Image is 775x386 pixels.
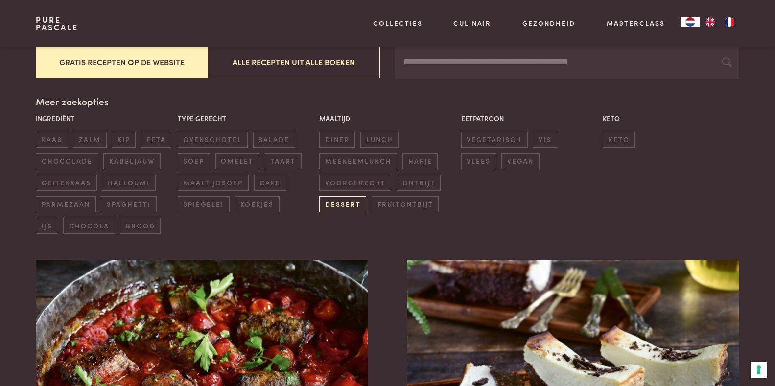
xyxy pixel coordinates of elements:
a: NL [681,17,700,27]
span: kabeljauw [103,153,160,169]
span: kip [112,132,136,148]
span: keto [603,132,635,148]
span: chocolade [36,153,98,169]
span: ovenschotel [178,132,248,148]
span: fruitontbijt [372,196,439,212]
aside: Language selected: Nederlands [681,17,739,27]
span: dessert [319,196,366,212]
a: Collecties [373,18,423,28]
span: brood [120,218,161,234]
span: lunch [360,132,399,148]
span: cake [254,175,286,191]
p: Keto [603,114,739,124]
p: Ingrediënt [36,114,172,124]
span: soep [178,153,210,169]
p: Eetpatroon [461,114,598,124]
span: geitenkaas [36,175,96,191]
span: vegetarisch [461,132,528,148]
span: meeneemlunch [319,153,397,169]
button: Alle recepten uit alle boeken [208,45,379,78]
span: kaas [36,132,68,148]
span: ijs [36,218,58,234]
span: spiegelei [178,196,230,212]
span: hapje [402,153,438,169]
span: vegan [501,153,539,169]
button: Uw voorkeuren voor toestemming voor trackingtechnologieën [751,362,767,378]
span: feta [141,132,171,148]
span: maaltijdsoep [178,175,249,191]
a: EN [700,17,720,27]
a: Masterclass [607,18,665,28]
span: zalm [73,132,106,148]
a: Gezondheid [522,18,575,28]
span: vlees [461,153,496,169]
span: chocola [63,218,115,234]
a: FR [720,17,739,27]
span: diner [319,132,355,148]
p: Maaltijd [319,114,456,124]
span: halloumi [102,175,155,191]
span: spaghetti [101,196,156,212]
a: Culinair [453,18,491,28]
span: koekjes [235,196,280,212]
div: Language [681,17,700,27]
a: PurePascale [36,16,78,31]
span: salade [253,132,295,148]
span: vis [533,132,557,148]
button: Gratis recepten op de website [36,45,208,78]
span: ontbijt [397,175,441,191]
p: Type gerecht [178,114,314,124]
ul: Language list [700,17,739,27]
span: omelet [215,153,259,169]
span: parmezaan [36,196,95,212]
span: taart [265,153,302,169]
span: voorgerecht [319,175,391,191]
